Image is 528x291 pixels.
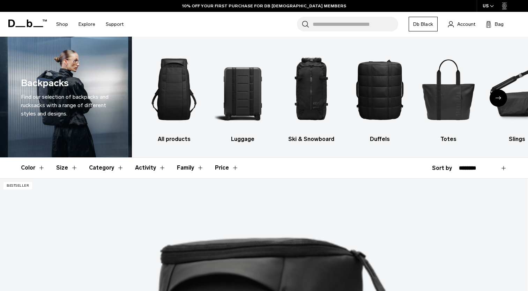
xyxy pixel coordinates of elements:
[51,12,129,37] nav: Main Navigation
[283,135,340,143] h3: Ski & Snowboard
[21,76,69,90] h1: Backpacks
[420,47,477,143] a: Db Totes
[21,94,109,117] span: Find our selection of backpacks and rucksacks with a range of different styles and designs.
[215,47,271,132] img: Db
[420,47,477,132] img: Db
[79,12,95,37] a: Explore
[283,47,340,143] a: Db Ski & Snowboard
[89,158,124,178] button: Toggle Filter
[146,47,202,132] img: Db
[215,47,271,143] li: 2 / 10
[448,20,475,28] a: Account
[182,3,346,9] a: 10% OFF YOUR FIRST PURCHASE FOR DB [DEMOGRAPHIC_DATA] MEMBERS
[409,17,438,31] a: Db Black
[146,47,202,143] li: 1 / 10
[21,158,45,178] button: Toggle Filter
[3,182,32,189] p: Bestseller
[283,47,340,143] li: 3 / 10
[352,47,408,143] a: Db Duffels
[352,47,408,132] img: Db
[490,89,507,107] div: Next slide
[56,12,68,37] a: Shop
[420,47,477,143] li: 5 / 10
[106,12,124,37] a: Support
[486,20,504,28] button: Bag
[146,135,202,143] h3: All products
[457,21,475,28] span: Account
[215,47,271,143] a: Db Luggage
[215,158,239,178] button: Toggle Price
[146,47,202,143] a: Db All products
[177,158,204,178] button: Toggle Filter
[352,135,408,143] h3: Duffels
[420,135,477,143] h3: Totes
[495,21,504,28] span: Bag
[56,158,78,178] button: Toggle Filter
[352,47,408,143] li: 4 / 10
[135,158,166,178] button: Toggle Filter
[215,135,271,143] h3: Luggage
[283,47,340,132] img: Db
